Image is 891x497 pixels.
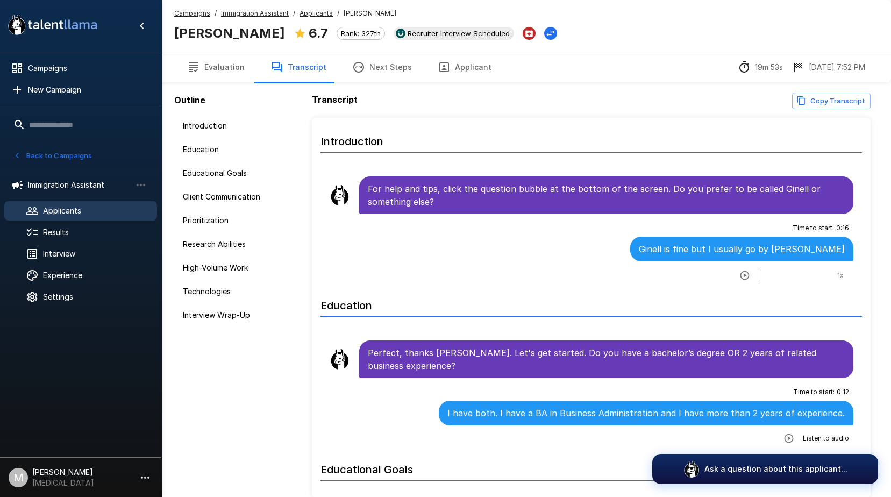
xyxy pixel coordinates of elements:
span: Time to start : [793,223,834,233]
div: Educational Goals [174,164,299,183]
p: Perfect, thanks [PERSON_NAME]. Let's get started. Do you have a bachelor’s degree OR 2 years of r... [368,346,845,372]
h6: Introduction [320,124,862,153]
p: I have both. I have a BA in Business Administration and I have more than 2 years of experience. [447,407,845,420]
button: Transcript [258,52,339,82]
u: Applicants [300,9,333,17]
span: Prioritization [183,215,290,226]
div: The date and time when the interview was completed [792,61,865,74]
button: Applicant [425,52,504,82]
div: Prioritization [174,211,299,230]
span: 1 x [837,270,844,281]
b: [PERSON_NAME] [174,25,285,41]
span: High-Volume Work [183,262,290,273]
span: Recruiter Interview Scheduled [403,29,514,38]
span: Research Abilities [183,239,290,250]
span: Introduction [183,120,290,131]
span: Educational Goals [183,168,290,179]
button: 1x [832,267,849,284]
img: ukg_logo.jpeg [396,29,405,38]
p: Ask a question about this applicant... [704,464,847,474]
span: 0 : 16 [836,223,849,233]
button: Evaluation [174,52,258,82]
span: / [337,8,339,19]
span: Rank: 327th [337,29,384,38]
button: Copy transcript [792,93,871,109]
p: For help and tips, click the question bubble at the bottom of the screen. Do you prefer to be cal... [368,182,845,208]
h6: Educational Goals [320,452,862,481]
img: llama_clean.png [329,349,351,370]
p: Ginell is fine but I usually go by [PERSON_NAME] [639,243,845,255]
div: The time between starting and completing the interview [738,61,783,74]
div: Research Abilities [174,235,299,254]
div: Introduction [174,116,299,136]
img: llama_clean.png [329,184,351,206]
button: Ask a question about this applicant... [652,454,878,484]
button: Next Steps [339,52,425,82]
span: Listen to audio [803,433,849,444]
span: 0 : 12 [837,387,849,397]
h6: Education [320,288,862,317]
span: / [215,8,217,19]
b: 6.7 [309,25,328,41]
button: Change Stage [544,27,557,40]
span: Interview Wrap-Up [183,310,290,321]
div: Interview Wrap-Up [174,306,299,325]
div: Technologies [174,282,299,301]
div: High-Volume Work [174,258,299,278]
div: View profile in UKG [394,27,514,40]
span: [PERSON_NAME] [344,8,396,19]
u: Immigration Assistant [221,9,289,17]
u: Campaigns [174,9,210,17]
span: Client Communication [183,191,290,202]
div: Education [174,140,299,159]
p: 19m 53s [755,62,783,73]
b: Transcript [312,94,358,105]
span: Technologies [183,286,290,297]
img: logo_glasses@2x.png [683,460,700,478]
span: Education [183,144,290,155]
div: Client Communication [174,187,299,207]
span: Time to start : [793,387,835,397]
button: Archive Applicant [523,27,536,40]
span: / [293,8,295,19]
p: [DATE] 7:52 PM [809,62,865,73]
b: Outline [174,95,205,105]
